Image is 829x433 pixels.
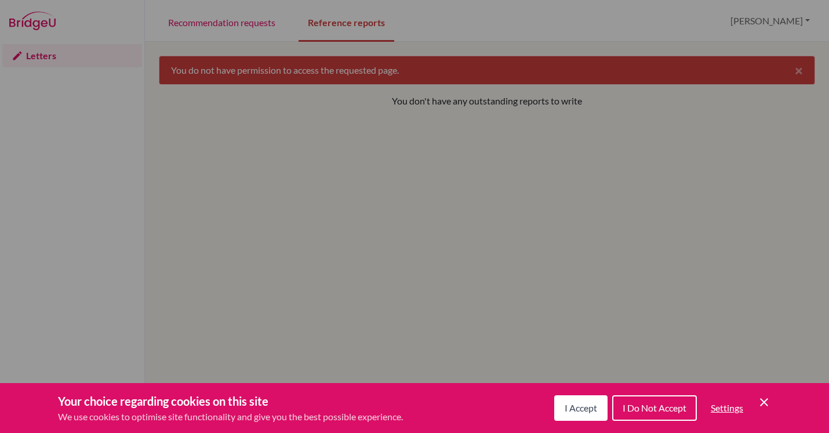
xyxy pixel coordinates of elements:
button: Settings [701,396,752,420]
button: Save and close [757,395,771,409]
button: I Do Not Accept [612,395,697,421]
span: Settings [711,402,743,413]
span: I Accept [565,402,597,413]
button: I Accept [554,395,608,421]
span: I Do Not Accept [623,402,686,413]
h3: Your choice regarding cookies on this site [58,392,403,410]
p: We use cookies to optimise site functionality and give you the best possible experience. [58,410,403,424]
